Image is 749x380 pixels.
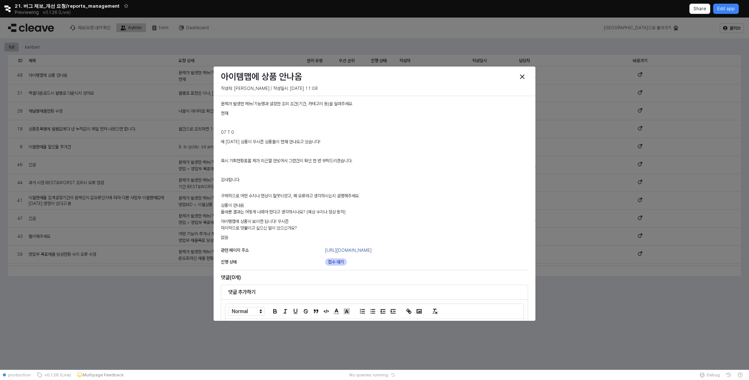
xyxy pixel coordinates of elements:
[349,372,388,378] span: No queries running
[221,85,372,92] p: 작성자: [PERSON_NAME] | 작성일시: [DATE] 11:08
[734,370,746,380] button: Help
[8,372,31,378] span: production
[15,9,39,16] span: Previewing
[221,202,528,209] p: 상품이 안나옴
[713,4,739,14] button: Edit app
[39,7,75,18] button: Releases and History
[693,6,706,12] p: Share
[221,110,528,117] p: 현재
[221,138,528,145] p: 에 [DATE] 상품이 무시즌 상품들이 현재 안나오고 있습니다!
[221,274,293,281] h6: 댓글(0개)
[83,372,124,378] p: Multipage Feedback
[221,157,528,164] p: 혹시 기획현황표를 제가 최근껄 안넣어서 그런건지 확인 한 번 부탁드리겠습니다.
[221,259,237,265] span: 진행 상태
[221,72,450,82] h3: 아이템맵에 상품 안나옴
[74,370,127,380] button: Multipage Feedback
[221,248,249,253] span: 관련 페이지 주소
[516,71,528,83] button: Close
[15,7,75,18] div: Previewing v0.1.26 (Live)
[221,129,528,136] p: 07 T 0
[325,248,372,253] a: [URL][DOMAIN_NAME]
[389,373,397,377] button: Reset app state
[34,370,74,380] button: v0.1.26 (Live)
[221,100,528,107] p: 문제가 발생한 메뉴/기능명과 설정한 조회 조건(기간, 카테고리 등)을 알려주세요.
[228,289,521,295] h6: 댓글 추가하기
[723,370,734,380] button: History
[221,176,528,183] p: 감사합니다.
[15,2,120,9] span: 21. 버그 제보_개선 요청/reports_management
[696,370,723,380] button: Debug
[707,372,720,378] span: Debug
[42,372,71,378] span: v0.1.26 (Live)
[221,218,528,225] p: 아이템맵에 상품이 보이면 됩니다! 무시즌
[43,9,71,15] p: v0.1.26 (Live)
[123,2,130,9] button: Add app to favorites
[221,234,528,241] p: 없음
[717,6,735,12] p: Edit app
[328,258,344,266] span: 접수 대기
[221,100,528,244] div: 구체적으로 어떤 수치나 현상이 잘못되었고, 왜 오류라고 생각하시는지 설명해주세요. 올바른 결과는 어떻게 나와야 한다고 생각하시나요? (예상 수치나 정상 동작) 마지막으로 덧붙...
[689,4,710,14] button: Share app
